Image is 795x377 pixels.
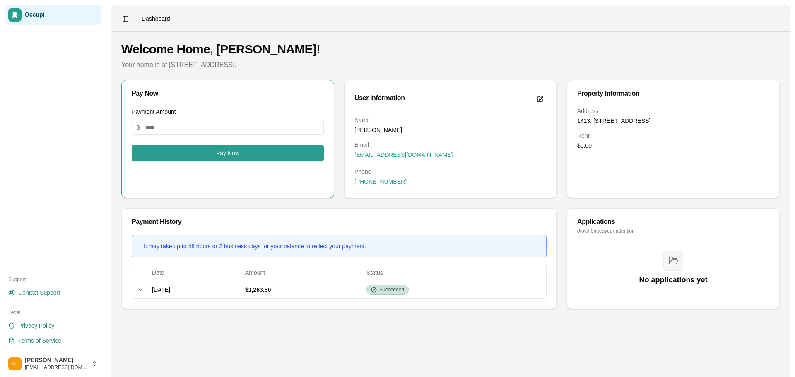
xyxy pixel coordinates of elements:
[354,95,405,101] div: User Information
[121,42,780,57] h1: Welcome Home, [PERSON_NAME]!
[18,336,61,345] span: Terms of Service
[132,108,176,115] label: Payment Amount
[25,364,88,371] span: [EMAIL_ADDRESS][DOMAIN_NAME]
[18,288,60,297] span: Contact Support
[5,286,101,299] a: Contact Support
[5,319,101,332] a: Privacy Policy
[149,264,242,281] th: Date
[5,273,101,286] div: Support
[577,219,769,225] div: Applications
[639,274,707,286] h3: No applications yet
[132,219,547,225] div: Payment History
[121,60,780,70] p: Your home is at [STREET_ADDRESS].
[354,116,547,124] dt: Name
[354,141,547,149] dt: Email
[379,286,404,293] span: Succeeded
[577,107,769,115] dt: Address
[132,90,324,97] div: Pay Now
[18,322,54,330] span: Privacy Policy
[25,357,88,364] span: [PERSON_NAME]
[137,123,140,132] span: $
[242,264,363,281] th: Amount
[5,306,101,319] div: Legal
[25,11,98,19] span: Occupi
[354,168,547,176] dt: Phone
[577,90,769,97] div: Property Information
[5,5,101,25] a: Occupi
[144,242,366,250] div: It may take up to 48 hours or 2 business days for your balance to reflect your payment.
[5,354,101,374] button: David Lamas[PERSON_NAME][EMAIL_ADDRESS][DOMAIN_NAME]
[577,132,769,140] dt: Rent
[363,264,546,281] th: Status
[577,117,769,125] dd: 1413, [STREET_ADDRESS]
[577,228,769,234] p: 0 total, 0 need your attention
[142,14,170,23] nav: breadcrumb
[354,151,453,159] span: [EMAIL_ADDRESS][DOMAIN_NAME]
[245,286,271,293] span: $1,263.50
[354,126,547,134] dd: [PERSON_NAME]
[8,357,22,370] img: David Lamas
[354,178,407,186] span: [PHONE_NUMBER]
[142,14,170,23] span: Dashboard
[577,142,769,150] dd: $0.00
[132,145,324,161] button: Pay Now
[152,286,170,293] span: [DATE]
[5,334,101,347] a: Terms of Service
